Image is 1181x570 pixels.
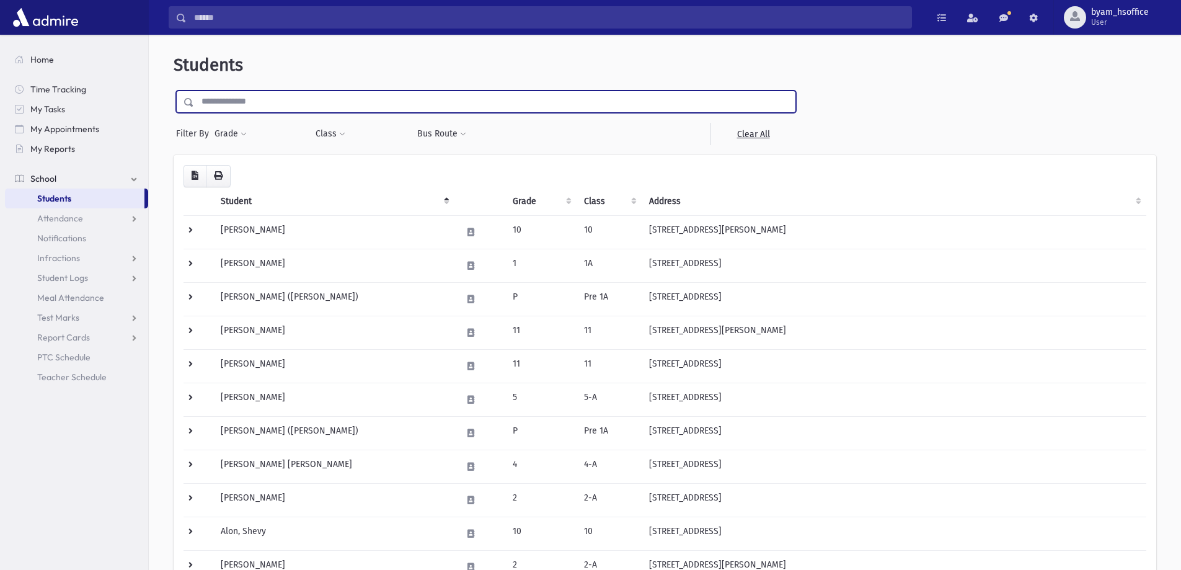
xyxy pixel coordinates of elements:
span: My Reports [30,143,75,154]
span: Teacher Schedule [37,372,107,383]
a: My Reports [5,139,148,159]
td: [STREET_ADDRESS] [642,416,1146,450]
td: 11 [505,349,577,383]
td: 11 [577,349,642,383]
td: 5 [505,383,577,416]
td: [PERSON_NAME] [213,249,454,282]
td: 2 [505,483,577,517]
span: Meal Attendance [37,292,104,303]
td: [STREET_ADDRESS] [642,349,1146,383]
td: [STREET_ADDRESS] [642,483,1146,517]
a: Infractions [5,248,148,268]
td: Pre 1A [577,282,642,316]
span: School [30,173,56,184]
td: 4 [505,450,577,483]
td: [STREET_ADDRESS] [642,282,1146,316]
button: Bus Route [417,123,467,145]
td: [PERSON_NAME] [PERSON_NAME] [213,450,454,483]
td: P [505,416,577,450]
span: Time Tracking [30,84,86,95]
a: Student Logs [5,268,148,288]
td: 10 [577,215,642,249]
td: 2-A [577,483,642,517]
td: Pre 1A [577,416,642,450]
td: [PERSON_NAME] [213,215,454,249]
td: 11 [577,316,642,349]
span: Test Marks [37,312,79,323]
span: byam_hsoffice [1091,7,1149,17]
span: My Tasks [30,104,65,115]
button: Class [315,123,346,145]
a: Teacher Schedule [5,367,148,387]
td: Alon, Shevy [213,517,454,550]
span: Notifications [37,233,86,244]
input: Search [187,6,911,29]
td: 4-A [577,450,642,483]
a: Clear All [710,123,796,145]
td: [PERSON_NAME] ([PERSON_NAME]) [213,416,454,450]
a: Students [5,189,144,208]
td: [STREET_ADDRESS] [642,249,1146,282]
td: [STREET_ADDRESS] [642,450,1146,483]
td: [STREET_ADDRESS][PERSON_NAME] [642,215,1146,249]
span: Infractions [37,252,80,264]
th: Address: activate to sort column ascending [642,187,1146,216]
a: My Appointments [5,119,148,139]
td: [PERSON_NAME] [213,316,454,349]
th: Class: activate to sort column ascending [577,187,642,216]
a: Notifications [5,228,148,248]
a: School [5,169,148,189]
button: Grade [214,123,247,145]
button: CSV [184,165,206,187]
span: Students [174,55,243,75]
button: Print [206,165,231,187]
td: 5-A [577,383,642,416]
th: Student: activate to sort column descending [213,187,454,216]
span: Student Logs [37,272,88,283]
a: My Tasks [5,99,148,119]
a: Time Tracking [5,79,148,99]
td: [STREET_ADDRESS][PERSON_NAME] [642,316,1146,349]
td: [PERSON_NAME] [213,349,454,383]
span: User [1091,17,1149,27]
td: [PERSON_NAME] ([PERSON_NAME]) [213,282,454,316]
td: 10 [505,517,577,550]
td: P [505,282,577,316]
a: Test Marks [5,308,148,327]
span: Report Cards [37,332,90,343]
span: PTC Schedule [37,352,91,363]
span: Attendance [37,213,83,224]
td: [PERSON_NAME] [213,383,454,416]
a: Attendance [5,208,148,228]
span: Students [37,193,71,204]
span: Home [30,54,54,65]
th: Grade: activate to sort column ascending [505,187,577,216]
td: 10 [577,517,642,550]
span: Filter By [176,127,214,140]
td: 1 [505,249,577,282]
a: Home [5,50,148,69]
a: PTC Schedule [5,347,148,367]
td: 1A [577,249,642,282]
a: Meal Attendance [5,288,148,308]
td: 10 [505,215,577,249]
td: [STREET_ADDRESS] [642,383,1146,416]
td: [PERSON_NAME] [213,483,454,517]
a: Report Cards [5,327,148,347]
td: [STREET_ADDRESS] [642,517,1146,550]
span: My Appointments [30,123,99,135]
img: AdmirePro [10,5,81,30]
td: 11 [505,316,577,349]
